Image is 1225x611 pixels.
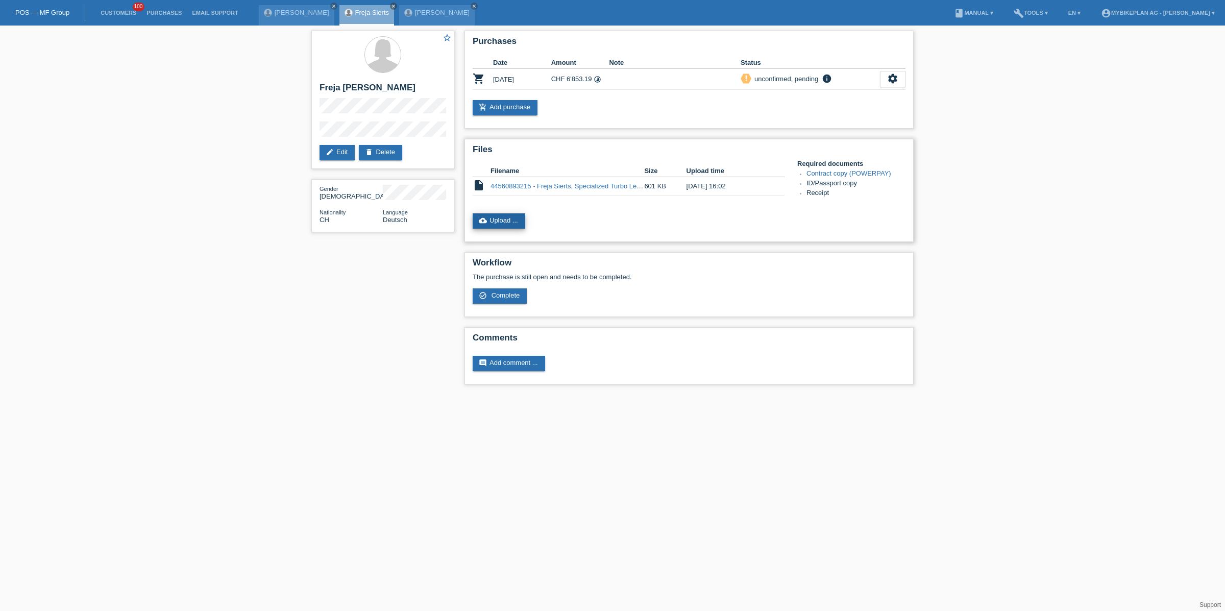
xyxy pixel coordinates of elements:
h2: Files [473,144,905,160]
a: star_border [443,33,452,44]
td: [DATE] 16:02 [687,177,770,195]
a: Support [1199,601,1221,608]
a: close [471,3,478,10]
a: add_shopping_cartAdd purchase [473,100,537,115]
th: Upload time [687,165,770,177]
i: delete [365,148,373,156]
td: 601 KB [644,177,686,195]
p: The purchase is still open and needs to be completed. [473,273,905,281]
span: 100 [133,3,145,11]
span: Complete [492,291,520,299]
a: buildTools ▾ [1009,10,1053,16]
div: unconfirmed, pending [751,74,818,84]
th: Size [644,165,686,177]
td: CHF 6'853.19 [551,69,609,90]
a: cloud_uploadUpload ... [473,213,525,229]
i: book [954,8,964,18]
th: Status [741,57,880,69]
a: EN ▾ [1063,10,1086,16]
i: add_shopping_cart [479,103,487,111]
span: Deutsch [383,216,407,224]
div: [DEMOGRAPHIC_DATA] [320,185,383,200]
i: build [1014,8,1024,18]
span: Language [383,209,408,215]
th: Date [493,57,551,69]
i: Instalments (48 instalments) [594,76,601,83]
i: priority_high [743,75,750,82]
td: [DATE] [493,69,551,90]
h4: Required documents [797,160,905,167]
i: comment [479,359,487,367]
a: check_circle_outline Complete [473,288,527,304]
span: Gender [320,186,338,192]
a: deleteDelete [359,145,402,160]
i: insert_drive_file [473,179,485,191]
a: bookManual ▾ [949,10,998,16]
i: account_circle [1101,8,1111,18]
i: edit [326,148,334,156]
h2: Workflow [473,258,905,273]
a: commentAdd comment ... [473,356,545,371]
a: Customers [95,10,141,16]
h2: Freja [PERSON_NAME] [320,83,446,98]
i: POSP00028022 [473,72,485,85]
i: check_circle_outline [479,291,487,300]
a: [PERSON_NAME] [275,9,329,16]
a: Freja Sierts [355,9,389,16]
a: close [390,3,397,10]
a: 44560893215 - Freja Sierts, Specialized Turbo Levo 4 Comp Alloy.pdf [491,182,695,190]
i: cloud_upload [479,216,487,225]
a: Email Support [187,10,243,16]
th: Amount [551,57,609,69]
h2: Comments [473,333,905,348]
li: Receipt [806,189,905,199]
span: Switzerland [320,216,329,224]
a: editEdit [320,145,355,160]
a: Contract copy (POWERPAY) [806,169,891,177]
i: close [331,4,336,9]
a: account_circleMybikeplan AG - [PERSON_NAME] ▾ [1096,10,1220,16]
h2: Purchases [473,36,905,52]
i: close [472,4,477,9]
th: Filename [491,165,644,177]
i: star_border [443,33,452,42]
th: Note [609,57,741,69]
a: POS — MF Group [15,9,69,16]
a: [PERSON_NAME] [415,9,470,16]
li: ID/Passport copy [806,179,905,189]
a: Purchases [141,10,187,16]
a: close [330,3,337,10]
i: settings [887,73,898,84]
i: close [391,4,396,9]
span: Nationality [320,209,346,215]
i: info [821,74,833,84]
